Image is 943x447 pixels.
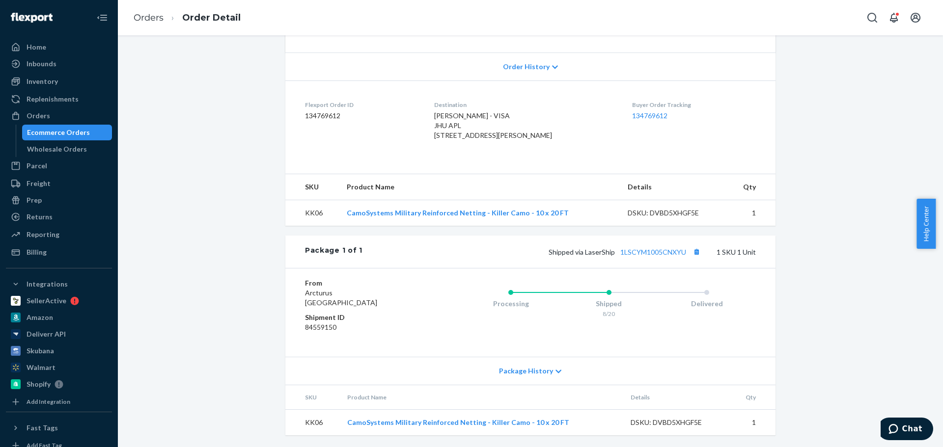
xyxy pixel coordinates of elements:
div: Reporting [27,230,59,239]
div: Add Integration [27,397,70,406]
a: CamoSystems Military Reinforced Netting - Killer Camo - 10 x 20 FT [347,418,569,426]
dt: Buyer Order Tracking [632,101,756,109]
dd: 84559150 [305,322,422,332]
div: Walmart [27,363,55,372]
a: Wholesale Orders [22,141,112,157]
button: Open Search Box [862,8,882,27]
th: Product Name [339,385,623,410]
a: Deliverr API [6,326,112,342]
div: Ecommerce Orders [27,128,90,137]
div: DSKU: DVBD5XHGF5E [631,418,723,427]
a: Add Integration [6,396,112,408]
iframe: Opens a widget where you can chat to one of our agents [881,418,933,442]
a: CamoSystems Military Reinforced Netting - Killer Camo - 10 x 20 FT [347,209,569,217]
th: SKU [285,385,339,410]
th: Details [620,174,728,200]
div: 8/20 [560,310,658,318]
div: Delivered [658,299,756,309]
dt: Shipment ID [305,313,422,322]
a: Returns [6,209,112,225]
div: SellerActive [27,296,66,306]
a: Walmart [6,360,112,375]
a: Replenishments [6,91,112,107]
div: Deliverr API [27,329,66,339]
a: Parcel [6,158,112,174]
div: Home [27,42,46,52]
div: Integrations [27,279,68,289]
div: Skubana [27,346,54,356]
th: Qty [728,174,776,200]
a: Amazon [6,310,112,325]
button: Copy tracking number [690,245,703,258]
a: Billing [6,244,112,260]
dt: Destination [434,101,617,109]
span: Package History [499,366,553,376]
a: Skubana [6,343,112,359]
dd: 134769612 [305,111,418,121]
button: Fast Tags [6,420,112,436]
ol: breadcrumbs [126,3,249,32]
div: Shipped [560,299,658,309]
div: Prep [27,195,42,205]
a: 1LSCYM1005CNXYU [620,248,686,256]
a: Reporting [6,227,112,242]
div: Inventory [27,77,58,86]
img: Flexport logo [11,13,53,23]
dt: From [305,278,422,288]
td: KK06 [285,200,339,226]
div: DSKU: DVBD5XHGF5E [628,208,720,218]
button: Integrations [6,276,112,292]
a: Ecommerce Orders [22,125,112,140]
span: [PERSON_NAME] - VISA JHU APL [STREET_ADDRESS][PERSON_NAME] [434,111,552,139]
a: Inventory [6,74,112,89]
th: Product Name [339,174,620,200]
span: Shipped via LaserShip [549,248,703,256]
div: Wholesale Orders [27,144,87,154]
div: Freight [27,179,51,188]
div: Package 1 of 1 [305,245,362,258]
div: Billing [27,247,47,257]
button: Help Center [916,199,936,249]
td: 1 [728,200,776,226]
div: Returns [27,212,53,222]
td: KK06 [285,410,339,436]
a: Home [6,39,112,55]
div: Replenishments [27,94,79,104]
span: Order History [503,62,550,72]
span: Arcturus [GEOGRAPHIC_DATA] [305,289,377,307]
th: Qty [730,385,776,410]
button: Open notifications [884,8,904,27]
th: SKU [285,174,339,200]
div: Amazon [27,313,53,322]
td: 1 [730,410,776,436]
a: Prep [6,192,112,208]
a: Shopify [6,376,112,392]
a: 134769612 [632,111,667,120]
th: Details [623,385,731,410]
a: SellerActive [6,293,112,309]
div: Fast Tags [27,423,58,433]
button: Open account menu [906,8,925,27]
a: Freight [6,176,112,191]
a: Orders [6,108,112,124]
a: Order Detail [182,12,241,23]
div: Processing [462,299,560,309]
div: 1 SKU 1 Unit [362,245,756,258]
div: Shopify [27,379,51,389]
a: Inbounds [6,56,112,72]
div: Inbounds [27,59,56,69]
div: Orders [27,111,50,121]
dt: Flexport Order ID [305,101,418,109]
button: Close Navigation [92,8,112,27]
a: Orders [134,12,164,23]
div: Parcel [27,161,47,171]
